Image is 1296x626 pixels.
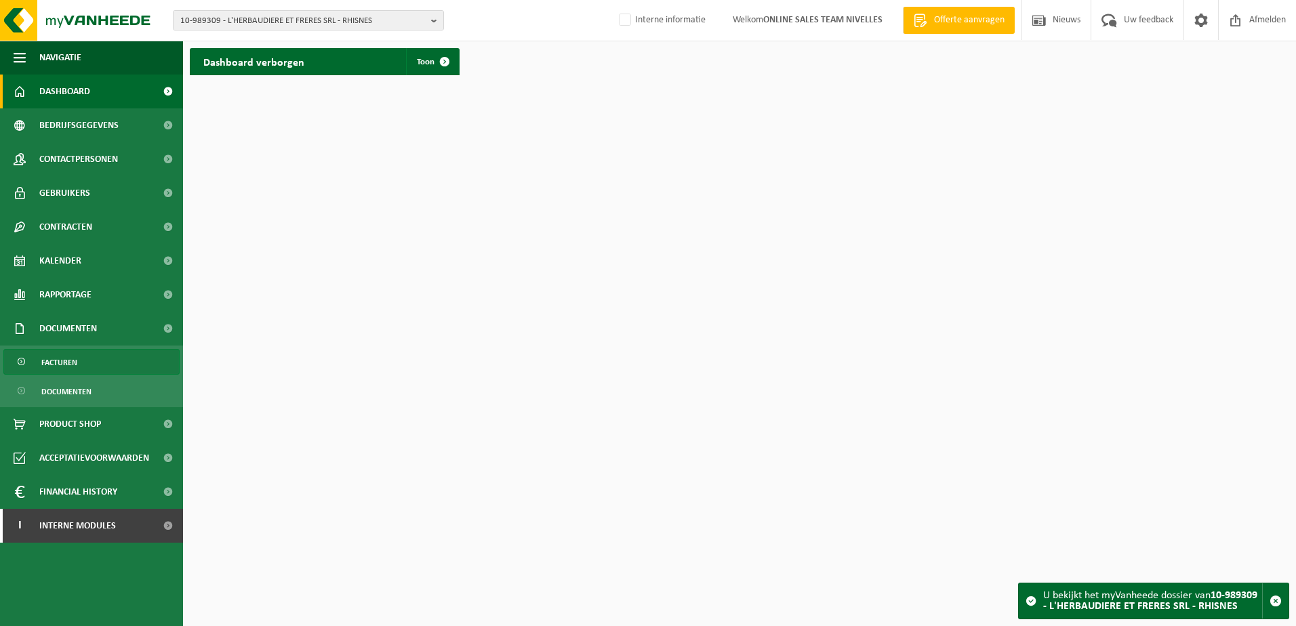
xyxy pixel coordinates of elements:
span: Interne modules [39,509,116,543]
span: Navigatie [39,41,81,75]
span: Contactpersonen [39,142,118,176]
span: Offerte aanvragen [931,14,1008,27]
span: Rapportage [39,278,92,312]
span: Bedrijfsgegevens [39,108,119,142]
span: Gebruikers [39,176,90,210]
strong: 10-989309 - L'HERBAUDIERE ET FRERES SRL - RHISNES [1043,590,1257,612]
a: Documenten [3,378,180,404]
strong: ONLINE SALES TEAM NIVELLES [763,15,883,25]
span: 10-989309 - L'HERBAUDIERE ET FRERES SRL - RHISNES [180,11,426,31]
a: Offerte aanvragen [903,7,1015,34]
span: Product Shop [39,407,101,441]
span: Dashboard [39,75,90,108]
span: Acceptatievoorwaarden [39,441,149,475]
span: Kalender [39,244,81,278]
h2: Dashboard verborgen [190,48,318,75]
span: Toon [417,58,434,66]
span: Facturen [41,350,77,375]
span: Financial History [39,475,117,509]
a: Facturen [3,349,180,375]
button: 10-989309 - L'HERBAUDIERE ET FRERES SRL - RHISNES [173,10,444,30]
a: Toon [406,48,458,75]
span: Contracten [39,210,92,244]
span: I [14,509,26,543]
span: Documenten [41,379,92,404]
label: Interne informatie [616,10,706,30]
div: U bekijkt het myVanheede dossier van [1043,583,1262,619]
span: Documenten [39,312,97,346]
